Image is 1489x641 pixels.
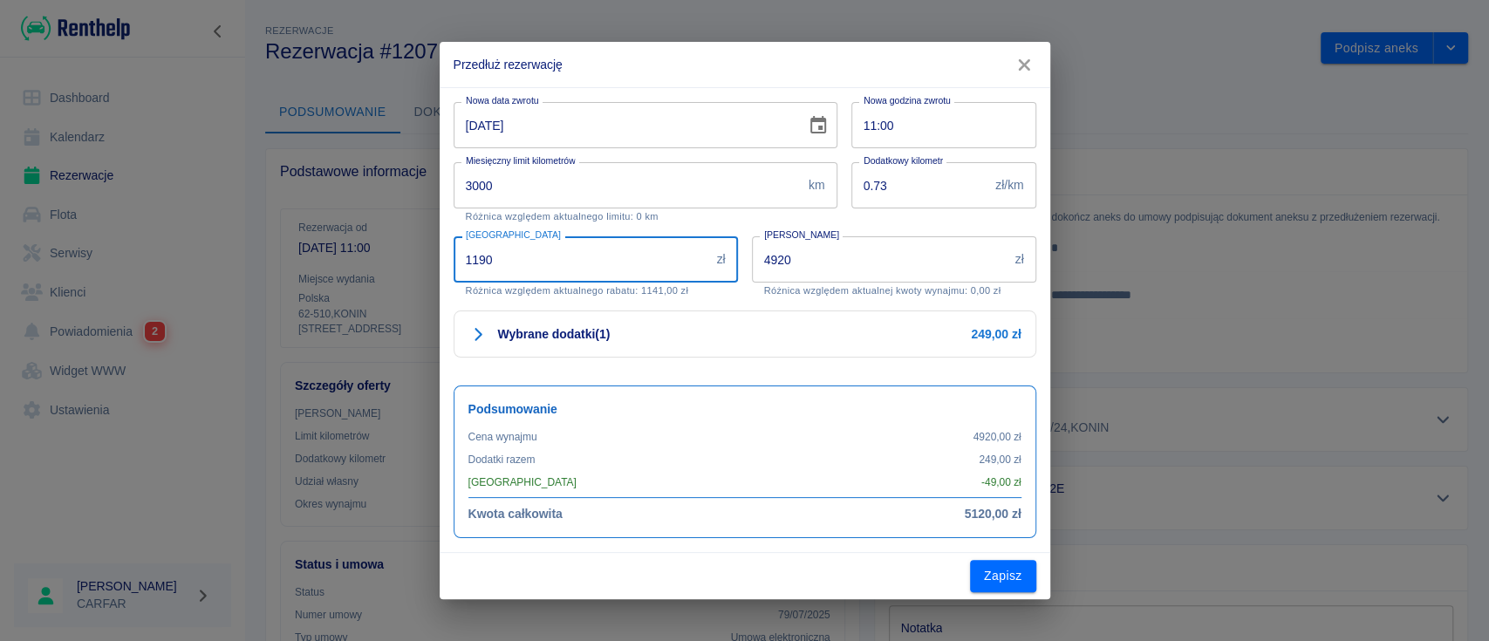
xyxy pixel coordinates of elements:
[468,400,1021,419] h6: Podsumowanie
[466,154,576,167] label: Miesięczny limit kilometrów
[979,452,1021,467] p: 249,00 zł
[468,452,536,467] p: Dodatki razem
[809,176,825,194] p: km
[466,285,726,297] p: Różnica względem aktualnego rabatu: 1141,00 zł
[466,228,561,242] label: [GEOGRAPHIC_DATA]
[454,102,794,148] input: DD-MM-YYYY
[851,102,1024,148] input: hh:mm
[468,474,577,490] p: [GEOGRAPHIC_DATA]
[981,474,1021,490] p: - 49,00 zł
[764,228,839,242] label: [PERSON_NAME]
[440,42,1050,87] h2: Przedłuż rezerwację
[454,310,1036,358] button: Wybrane dodatki(1)249,00 zł
[801,108,836,143] button: Choose date, selected date is 8 wrz 2025
[468,505,563,523] h6: Kwota całkowita
[752,236,1008,283] input: Kwota wynajmu od początkowej daty, nie samego aneksu.
[468,429,537,445] p: Cena wynajmu
[716,250,725,269] p: zł
[864,154,943,167] label: Dodatkowy kilometr
[965,505,1021,523] h6: 5120,00 zł
[466,94,538,107] label: Nowa data zwrotu
[971,325,1021,343] h6: 249,00 zł
[454,236,710,283] input: Kwota rabatu ustalona na początku
[1014,250,1023,269] p: zł
[970,560,1036,592] button: Zapisz
[466,211,825,222] p: Różnica względem aktualnego limitu: 0 km
[973,429,1021,445] p: 4920,00 zł
[764,285,1024,297] p: Różnica względem aktualnej kwoty wynajmu: 0,00 zł
[995,176,1023,194] p: zł/km
[864,94,951,107] label: Nowa godzina zwrotu
[497,325,610,343] h6: Wybrane dodatki ( 1 )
